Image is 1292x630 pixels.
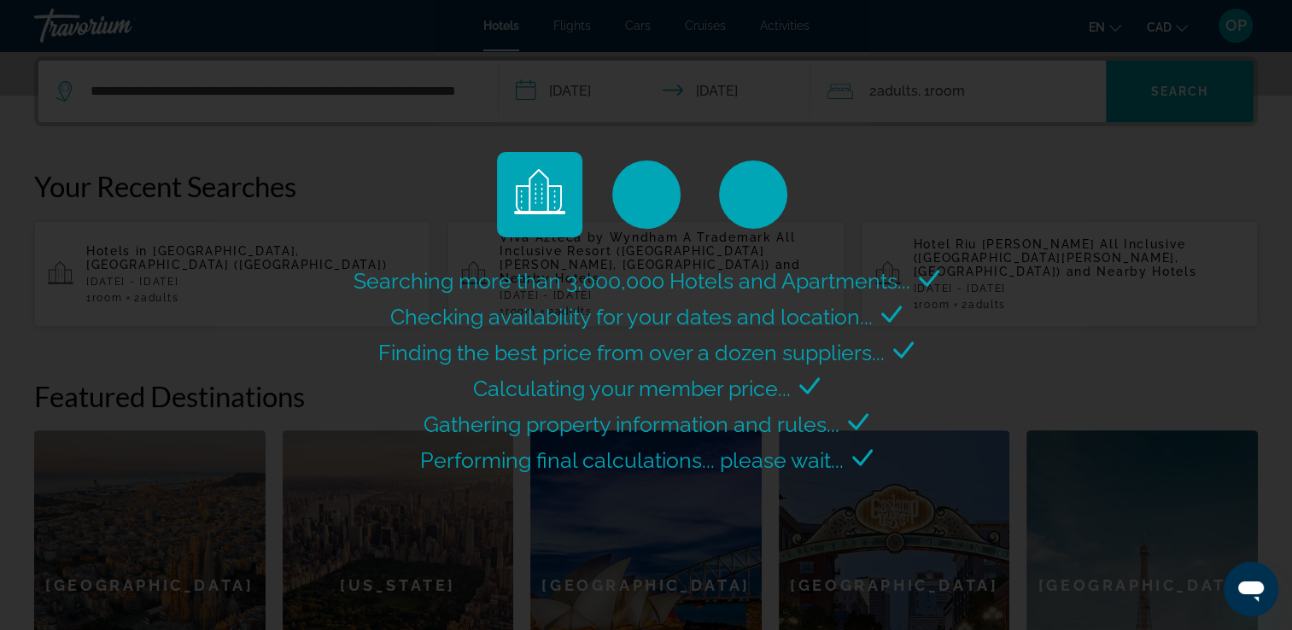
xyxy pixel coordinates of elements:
span: Performing final calculations... please wait... [420,447,844,473]
iframe: Button to launch messaging window [1224,562,1278,616]
span: Checking availability for your dates and location... [390,304,873,330]
span: Searching more than 3,000,000 Hotels and Apartments... [354,268,910,294]
span: Finding the best price from over a dozen suppliers... [378,340,885,365]
span: Gathering property information and rules... [424,411,839,437]
span: Calculating your member price... [473,376,791,401]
